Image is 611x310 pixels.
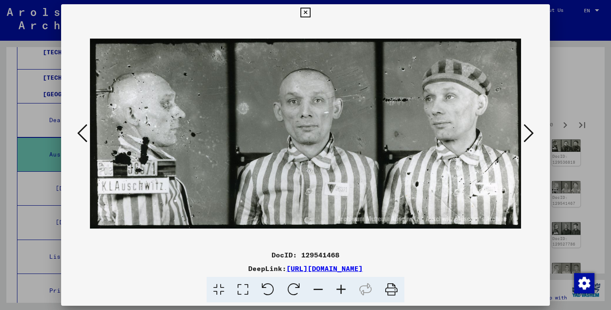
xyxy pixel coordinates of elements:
[61,263,550,274] div: DeepLink:
[286,264,363,273] a: [URL][DOMAIN_NAME]
[61,250,550,260] div: DocID: 129541468
[574,273,594,293] div: Change consent
[574,273,594,293] img: Change consent
[90,21,521,246] img: 001.jpg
